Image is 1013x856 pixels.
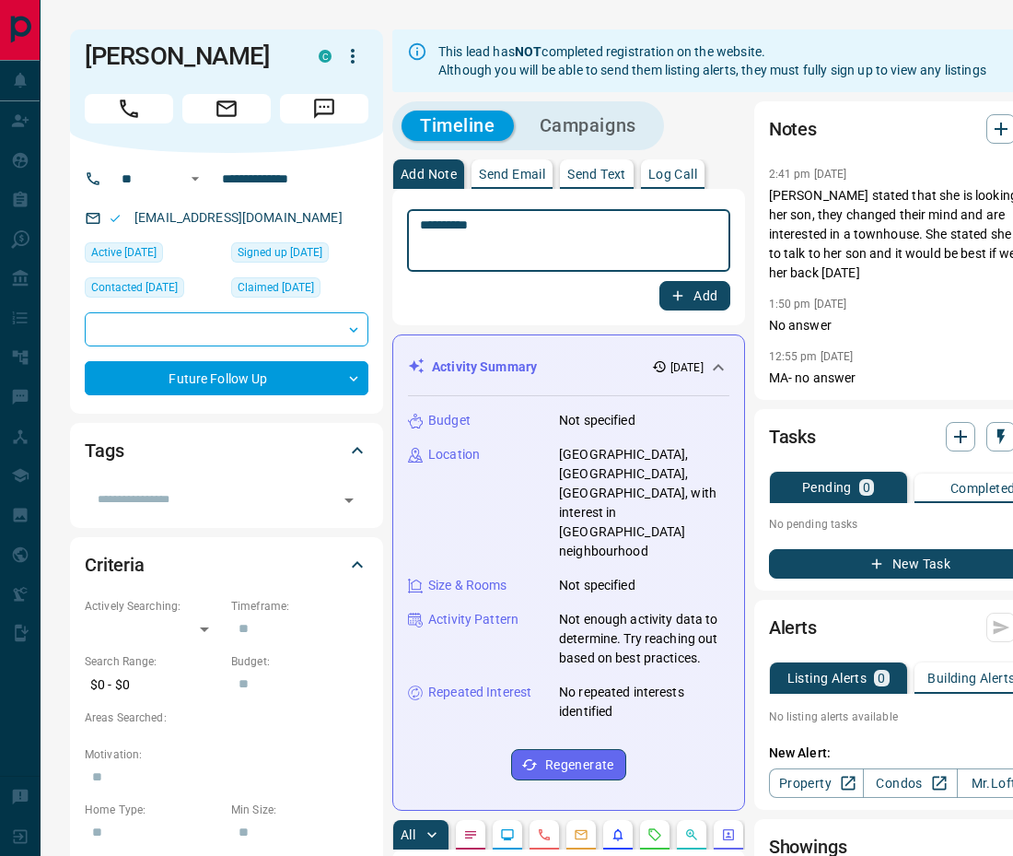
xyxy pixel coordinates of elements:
[863,768,958,798] a: Condos
[85,550,145,580] h2: Criteria
[91,243,157,262] span: Active [DATE]
[463,827,478,842] svg: Notes
[85,653,222,670] p: Search Range:
[769,350,854,363] p: 12:55 pm [DATE]
[85,277,222,303] div: Thu Sep 11 2025
[521,111,655,141] button: Campaigns
[85,41,291,71] h1: [PERSON_NAME]
[769,298,847,311] p: 1:50 pm [DATE]
[479,168,545,181] p: Send Email
[428,411,471,430] p: Budget
[85,436,123,465] h2: Tags
[500,827,515,842] svg: Lead Browsing Activity
[432,358,537,377] p: Activity Summary
[787,672,867,685] p: Listing Alerts
[428,683,531,702] p: Repeated Interest
[769,613,817,642] h2: Alerts
[878,672,885,685] p: 0
[85,94,173,123] span: Call
[85,598,222,615] p: Actively Searching:
[559,610,729,668] p: Not enough activity data to determine. Try reaching out based on best practices.
[109,212,122,225] svg: Email Valid
[336,487,362,513] button: Open
[231,277,368,303] div: Fri Aug 22 2025
[408,350,729,384] div: Activity Summary[DATE]
[238,243,322,262] span: Signed up [DATE]
[769,768,864,798] a: Property
[802,481,852,494] p: Pending
[280,94,368,123] span: Message
[182,94,271,123] span: Email
[231,242,368,268] div: Fri Aug 22 2025
[721,827,736,842] svg: Agent Actions
[567,168,626,181] p: Send Text
[769,422,816,451] h2: Tasks
[85,428,368,473] div: Tags
[647,827,662,842] svg: Requests
[574,827,588,842] svg: Emails
[428,445,480,464] p: Location
[184,168,206,190] button: Open
[659,281,729,311] button: Add
[401,828,415,841] p: All
[85,802,222,818] p: Home Type:
[559,445,729,561] p: [GEOGRAPHIC_DATA], [GEOGRAPHIC_DATA], [GEOGRAPHIC_DATA], with interest in [GEOGRAPHIC_DATA] neigh...
[231,802,368,818] p: Min Size:
[401,168,457,181] p: Add Note
[85,242,222,268] div: Fri Aug 22 2025
[438,35,986,87] div: This lead has completed registration on the website. Although you will be able to send them listi...
[85,543,368,587] div: Criteria
[85,670,222,700] p: $0 - $0
[670,359,704,376] p: [DATE]
[428,610,518,629] p: Activity Pattern
[231,653,368,670] p: Budget:
[769,114,817,144] h2: Notes
[511,749,626,780] button: Regenerate
[769,168,847,181] p: 2:41 pm [DATE]
[238,278,314,297] span: Claimed [DATE]
[559,576,635,595] p: Not specified
[515,44,541,59] strong: NOT
[611,827,625,842] svg: Listing Alerts
[559,683,729,721] p: No repeated interests identified
[559,411,635,430] p: Not specified
[428,576,507,595] p: Size & Rooms
[319,50,332,63] div: condos.ca
[684,827,699,842] svg: Opportunities
[91,278,178,297] span: Contacted [DATE]
[648,168,697,181] p: Log Call
[537,827,552,842] svg: Calls
[134,210,343,225] a: [EMAIL_ADDRESS][DOMAIN_NAME]
[85,746,368,763] p: Motivation:
[85,709,368,726] p: Areas Searched:
[85,361,368,395] div: Future Follow Up
[402,111,514,141] button: Timeline
[231,598,368,615] p: Timeframe:
[863,481,870,494] p: 0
